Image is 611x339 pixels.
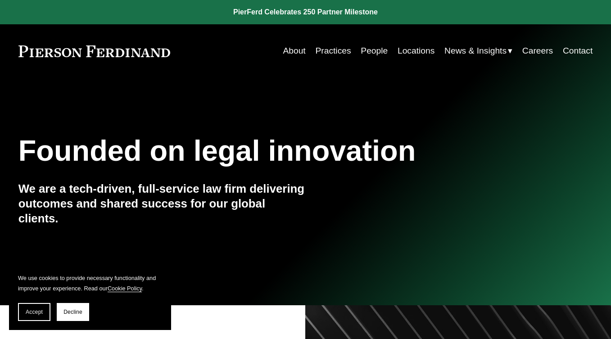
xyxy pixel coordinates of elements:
button: Decline [57,303,89,321]
a: Locations [398,42,434,60]
p: We use cookies to provide necessary functionality and improve your experience. Read our . [18,273,162,294]
h4: We are a tech-driven, full-service law firm delivering outcomes and shared success for our global... [18,181,306,226]
h1: Founded on legal innovation [18,134,497,167]
span: News & Insights [444,43,507,59]
a: People [361,42,388,60]
a: Cookie Policy [108,285,142,292]
a: Practices [315,42,351,60]
button: Accept [18,303,50,321]
span: Accept [26,309,43,315]
a: Contact [563,42,593,60]
section: Cookie banner [9,264,171,330]
a: Careers [522,42,553,60]
a: About [283,42,305,60]
a: folder dropdown [444,42,512,60]
span: Decline [63,309,82,315]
